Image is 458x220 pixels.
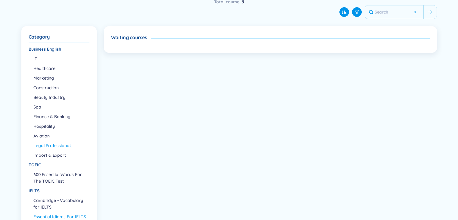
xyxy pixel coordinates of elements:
[33,142,89,149] li: Legal Professionals
[29,46,89,52] div: Business English
[33,84,89,91] li: Construction
[33,94,89,101] li: Beauty Industry
[33,152,89,159] li: Import & Export
[33,55,89,62] li: IT
[365,5,423,19] input: Search
[111,34,151,41] h4: Waiting courses
[33,171,89,184] li: 600 Essential Words For The TOEIC Test
[33,123,89,130] li: Hospitality
[29,187,89,194] div: IELTS
[33,75,89,81] li: Marketing
[33,197,89,210] li: Cambridge - Vocabulary for IELTS
[29,33,89,40] div: Category
[33,65,89,72] li: Healthcare
[33,133,89,139] li: Aviation
[33,104,89,110] li: Spa
[29,162,89,168] div: TOEIC
[33,113,89,120] li: Finance & Banking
